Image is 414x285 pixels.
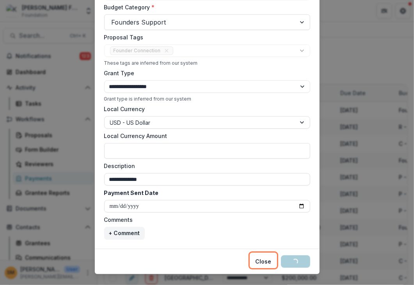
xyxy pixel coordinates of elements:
label: Description [104,162,306,170]
label: Local Currency Amount [104,132,306,140]
label: Local Currency [104,105,145,113]
label: Payment Sent Date [104,189,306,197]
button: Close [251,255,276,268]
label: Comments [104,216,306,224]
div: These tags are inferred from our system [104,60,310,66]
label: Budget Category [104,3,306,11]
div: Grant type is inferred from our system [104,96,310,102]
label: Grant Type [104,69,306,77]
button: + Comment [104,227,145,239]
label: Proposal Tags [104,33,306,41]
